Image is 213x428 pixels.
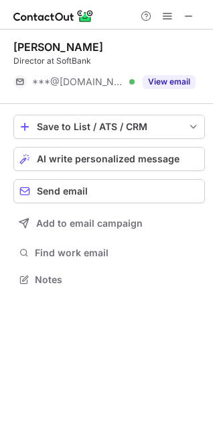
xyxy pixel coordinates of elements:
div: [PERSON_NAME] [13,40,103,54]
span: Notes [35,274,200,286]
div: Director at SoftBank [13,55,205,67]
div: Save to List / ATS / CRM [37,121,182,132]
span: AI write personalized message [37,154,180,164]
button: Reveal Button [143,75,196,89]
span: Find work email [35,247,200,259]
button: Notes [13,270,205,289]
button: Add to email campaign [13,211,205,235]
span: ***@[DOMAIN_NAME] [32,76,125,88]
button: save-profile-one-click [13,115,205,139]
img: ContactOut v5.3.10 [13,8,94,24]
button: Find work email [13,244,205,262]
span: Add to email campaign [36,218,143,229]
button: AI write personalized message [13,147,205,171]
span: Send email [37,186,88,197]
button: Send email [13,179,205,203]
